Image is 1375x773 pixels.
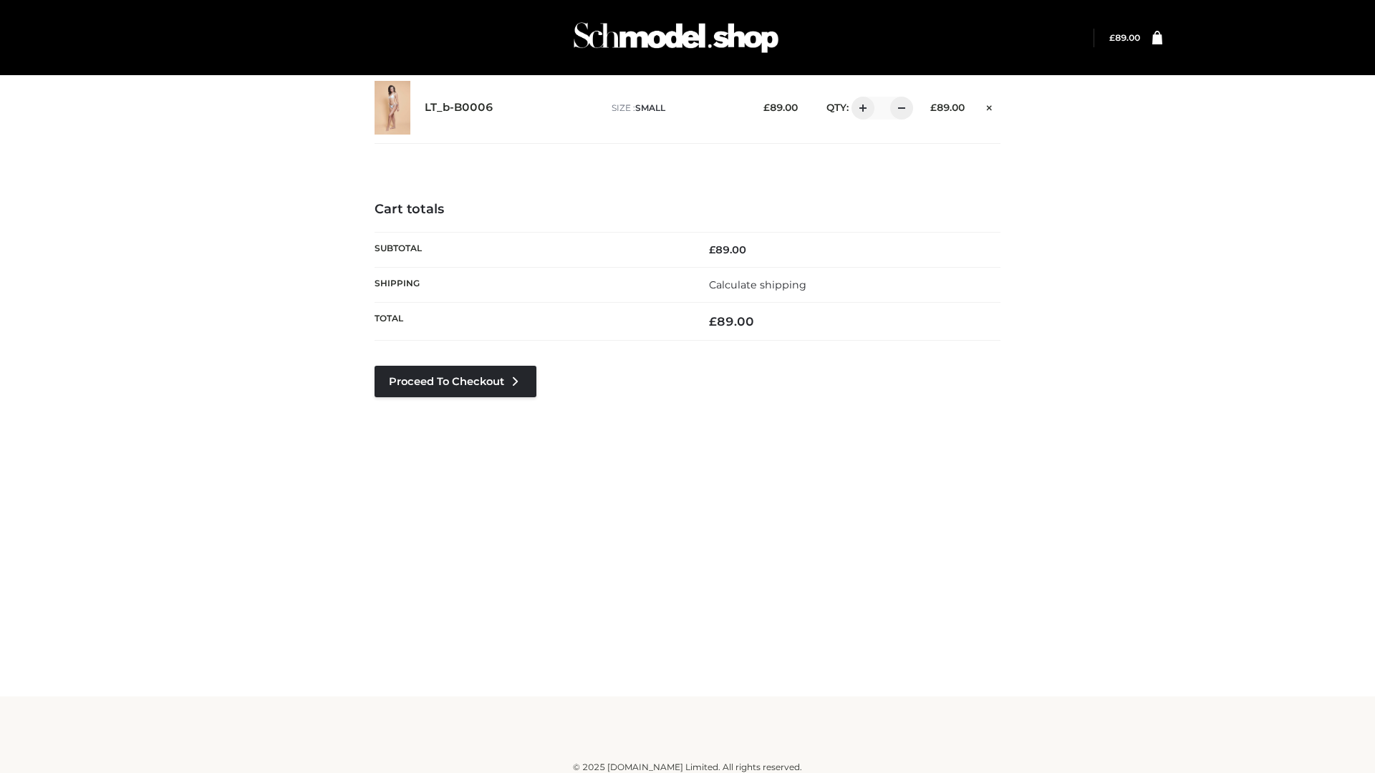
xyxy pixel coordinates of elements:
img: Schmodel Admin 964 [569,9,783,66]
span: £ [709,314,717,329]
bdi: 89.00 [1109,32,1140,43]
span: SMALL [635,102,665,113]
a: LT_b-B0006 [425,101,493,115]
a: Proceed to Checkout [375,366,536,397]
a: Remove this item [979,97,1000,115]
div: QTY: [812,97,908,120]
h4: Cart totals [375,202,1000,218]
bdi: 89.00 [930,102,965,113]
span: £ [763,102,770,113]
span: £ [1109,32,1115,43]
th: Shipping [375,267,687,302]
bdi: 89.00 [709,314,754,329]
span: £ [709,243,715,256]
a: £89.00 [1109,32,1140,43]
bdi: 89.00 [763,102,798,113]
span: £ [930,102,937,113]
th: Total [375,303,687,341]
img: LT_b-B0006 - SMALL [375,81,410,135]
th: Subtotal [375,232,687,267]
a: Calculate shipping [709,278,806,291]
p: size : [612,102,741,115]
bdi: 89.00 [709,243,746,256]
